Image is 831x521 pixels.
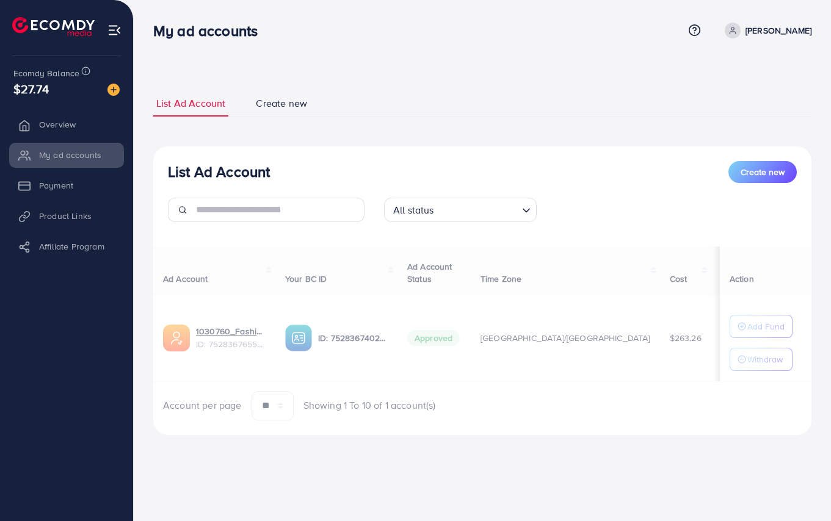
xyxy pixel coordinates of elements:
[741,166,785,178] span: Create new
[107,84,120,96] img: image
[168,163,270,181] h3: List Ad Account
[13,80,49,98] span: $27.74
[13,67,79,79] span: Ecomdy Balance
[384,198,537,222] div: Search for option
[391,201,437,219] span: All status
[728,161,797,183] button: Create new
[256,96,307,110] span: Create new
[438,199,517,219] input: Search for option
[746,23,811,38] p: [PERSON_NAME]
[107,23,122,37] img: menu
[156,96,225,110] span: List Ad Account
[153,22,267,40] h3: My ad accounts
[12,17,95,36] img: logo
[720,23,811,38] a: [PERSON_NAME]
